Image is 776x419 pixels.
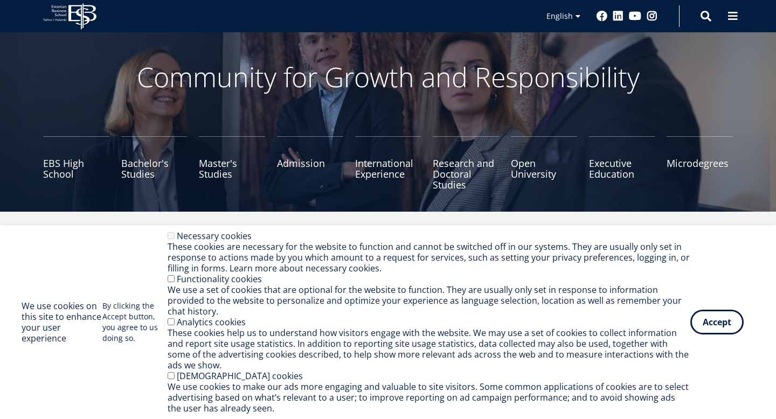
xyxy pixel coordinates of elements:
[168,241,690,274] div: These cookies are necessary for the website to function and cannot be switched off in our systems...
[589,136,655,190] a: Executive Education
[355,136,421,190] a: International Experience
[168,381,690,414] div: We use cookies to make our ads more engaging and valuable to site visitors. Some common applicati...
[629,11,641,22] a: Youtube
[277,136,343,190] a: Admission
[177,316,246,328] label: Analytics cookies
[168,327,690,371] div: These cookies help us to understand how visitors engage with the website. We may use a set of coo...
[667,136,733,190] a: Microdegrees
[177,230,252,242] label: Necessary cookies
[177,370,303,382] label: [DEMOGRAPHIC_DATA] cookies
[102,301,168,344] p: By clicking the Accept button, you agree to us doing so.
[597,11,607,22] a: Facebook
[177,273,262,285] label: Functionality cookies
[433,136,499,190] a: Research and Doctoral Studies
[647,11,657,22] a: Instagram
[168,284,690,317] div: We use a set of cookies that are optional for the website to function. They are usually only set ...
[511,136,577,190] a: Open University
[121,136,188,190] a: Bachelor's Studies
[43,136,109,190] a: EBS High School
[690,310,744,334] button: Accept
[613,11,623,22] a: Linkedin
[102,61,674,93] p: Community for Growth and Responsibility
[22,301,102,344] h2: We use cookies on this site to enhance your user experience
[199,136,265,190] a: Master's Studies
